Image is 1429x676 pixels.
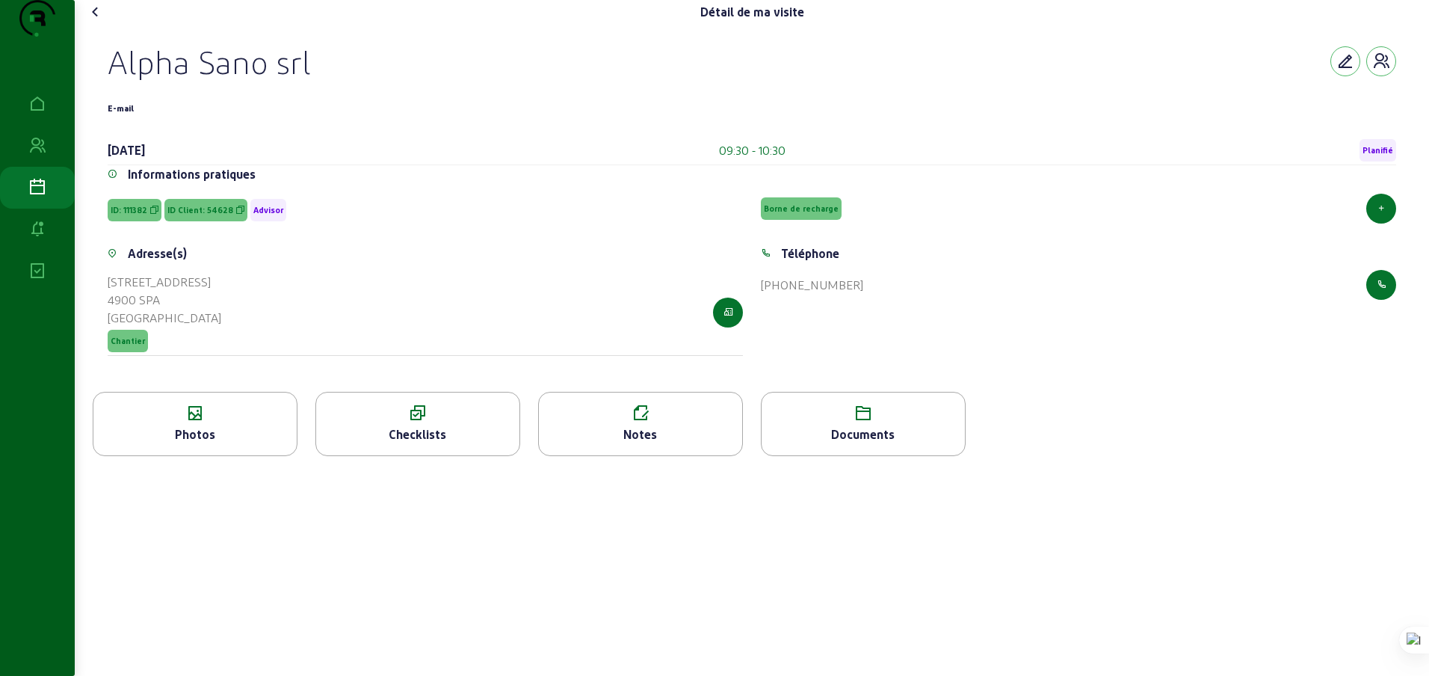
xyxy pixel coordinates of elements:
div: [GEOGRAPHIC_DATA] [108,309,221,327]
div: 4900 SPA [108,291,221,309]
div: Adresse(s) [128,245,187,262]
div: [DATE] [108,141,145,159]
span: ID: 111382 [111,205,147,215]
span: ID Client: 54628 [167,205,233,215]
div: Détail de ma visite [700,3,804,21]
div: Téléphone [781,245,839,262]
div: Alpha Sano srl [108,42,311,81]
div: Informations pratiques [128,165,256,183]
div: Photos [93,425,297,443]
div: [STREET_ADDRESS] [108,273,221,291]
div: Checklists [316,425,519,443]
div: Documents [762,425,965,443]
span: Chantier [111,336,145,346]
div: Notes [539,425,742,443]
span: Advisor [253,205,283,215]
div: E-mail [108,99,134,117]
div: 09:30 - 10:30 [719,141,786,159]
span: Borne de recharge [764,203,839,214]
span: Planifié [1362,145,1393,156]
div: [PHONE_NUMBER] [761,276,863,294]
